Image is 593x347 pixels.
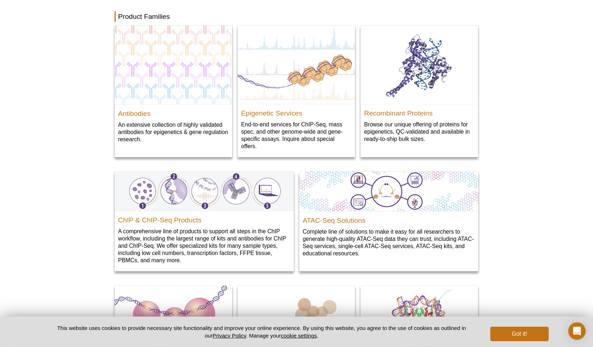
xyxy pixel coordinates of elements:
[238,26,355,157] a: Custom Services Epigenetic Services End-to-end services for ChIP‑Seq, mass spec, and other genome...
[364,121,474,143] p: Browse our unique offering of proteins for epigenetics, QC-validated and available in ready-to-sh...
[568,322,586,340] div: Open Intercom Messenger
[361,26,478,104] img: Recombinant Proteins
[115,26,232,150] a: Antibodies for Epigenetics Antibodies An extensive collection of highly validated antibodies for ...
[303,213,475,224] h2: ATAC-Seq Solutions
[118,213,290,224] h2: ChIP & ChIP-Seq Products
[115,172,294,271] a: Active Motif ChIP & ChIP-Seq Products A comprehensive line of products to support all steps in th...
[118,121,228,143] p: An extensive collection of highly validated antibodies for epigenetics & gene regulation research.
[118,227,290,264] p: A comprehensive line of products to support all steps in the ChIP workflow, including the largest...
[364,106,474,117] h2: Recombinant Proteins
[299,172,478,211] img: ATAC-Seq Solutions
[238,26,355,104] img: Custom Services
[303,228,475,257] p: Complete line of solutions to make it easy for all researchers to generate high-quality ATAC-Seq ...
[118,106,228,117] h2: Antibodies
[45,324,479,339] p: This website uses cookies to provide necessary site functionality and improve your online experie...
[490,327,548,341] button: Got it!
[115,26,232,104] img: Antibodies for Epigenetics
[241,106,351,117] h2: Epigenetic Services
[115,11,479,22] h2: Product Families
[213,333,246,339] a: Privacy Policy
[241,121,351,150] p: End-to-end services for ChIP‑Seq, mass spec, and other genome-wide and gene-specific assays. Inqu...
[361,26,478,150] a: Recombinant Proteins Recombinant Proteins Browse our unique offering of proteins for epigenetics,...
[299,172,478,264] a: ATAC-Seq Solutions ATAC-Seq Solutions Complete line of solutions to make it easy for all research...
[281,333,317,339] button: cookie settings
[115,172,294,211] img: Active Motif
